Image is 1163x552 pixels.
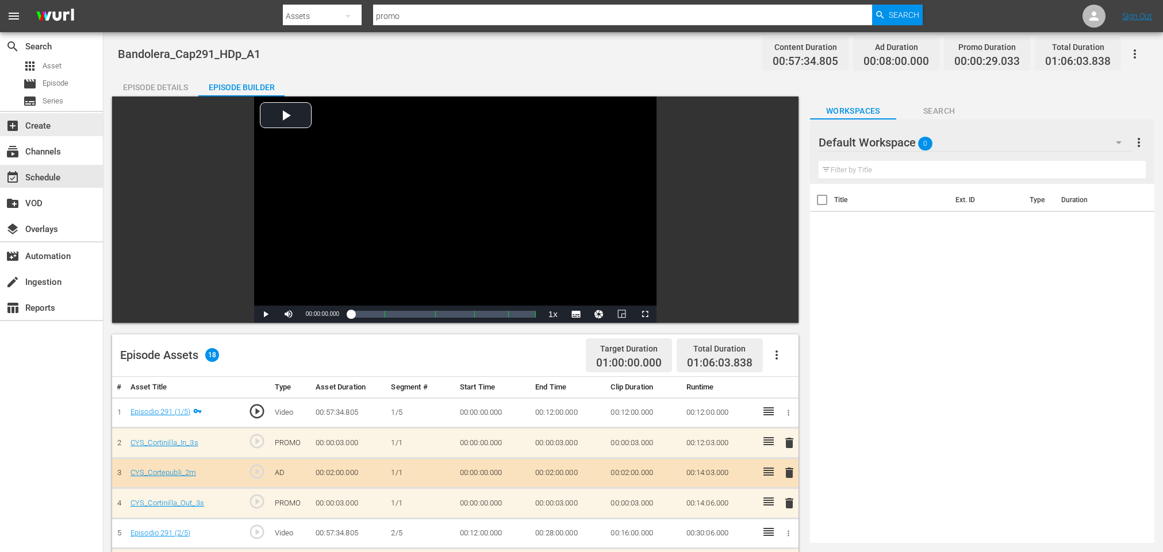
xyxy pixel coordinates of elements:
td: 5 [112,518,126,549]
span: 0 [918,132,932,156]
span: Episode [43,78,68,89]
span: delete [782,496,796,510]
span: Overlays [6,222,20,236]
th: Asset Duration [311,377,386,398]
span: Search [889,5,919,25]
th: Start Time [455,377,531,398]
th: Type [270,377,312,398]
td: Video [270,518,312,549]
span: 00:57:34.805 [773,55,838,68]
th: Clip Duration [606,377,681,398]
th: Duration [1054,184,1123,216]
span: delete [782,436,796,450]
td: 00:28:00.000 [531,518,606,549]
button: Playback Rate [542,306,565,323]
td: 00:00:03.000 [311,428,386,458]
th: Ext. ID [949,184,1023,216]
span: Create [6,119,20,133]
td: 00:02:00.000 [531,458,606,488]
button: delete [782,495,796,512]
span: 18 [205,348,219,362]
td: 00:00:00.000 [455,458,531,488]
td: 00:00:03.000 [311,488,386,519]
span: delete [782,466,796,480]
button: Picture-in-Picture [611,306,634,323]
td: 00:00:03.000 [606,488,681,519]
td: 00:02:00.000 [606,458,681,488]
div: Video Player [254,96,657,323]
td: PROMO [270,428,312,458]
span: 01:06:03.838 [1045,55,1111,68]
td: 00:00:00.000 [455,397,531,428]
span: Automation [6,249,20,263]
td: 00:57:34.805 [311,518,386,549]
td: 00:14:06.000 [682,488,757,519]
a: CYS_Cortinilla_In_3s [130,438,198,447]
td: 4 [112,488,126,519]
a: CYS_Cortepubli_2m [130,468,196,477]
td: AD [270,458,312,488]
button: Episode Builder [198,74,285,96]
button: Search [872,5,923,25]
td: Video [270,397,312,428]
td: 1 [112,397,126,428]
span: play_circle_outline [248,433,266,450]
th: Type [1023,184,1054,216]
td: 00:14:03.000 [682,458,757,488]
td: 00:12:03.000 [682,428,757,458]
th: Title [834,184,949,216]
span: menu [7,9,21,23]
span: Series [23,94,37,108]
td: 00:12:00.000 [606,397,681,428]
th: # [112,377,126,398]
button: Mute [277,306,300,323]
th: Segment # [386,377,455,398]
button: delete [782,465,796,481]
td: 00:00:00.000 [455,428,531,458]
a: Episodio 291 (1/5) [130,407,191,416]
td: 00:30:06.000 [682,518,757,549]
div: Promo Duration [954,39,1020,55]
div: Progress Bar [351,311,536,318]
a: Episodio 291 (2/5) [130,528,191,537]
span: Episode [23,77,37,91]
div: Total Duration [687,341,753,357]
td: 00:02:00.000 [311,458,386,488]
td: 00:00:03.000 [531,488,606,519]
span: 01:00:00.000 [596,357,662,370]
span: Ingestion [6,275,20,289]
span: 01:06:03.838 [687,356,753,369]
button: more_vert [1132,129,1146,156]
td: 00:12:00.000 [682,397,757,428]
td: 1/5 [386,397,455,428]
span: Reports [6,301,20,315]
span: Series [43,95,63,107]
td: 00:00:03.000 [606,428,681,458]
td: 00:16:00.000 [606,518,681,549]
span: Bandolera_Cap291_HDp_A1 [118,47,260,61]
td: 00:00:00.000 [455,488,531,519]
span: play_circle_outline [248,493,266,510]
button: delete [782,434,796,451]
td: 00:12:00.000 [455,518,531,549]
span: 00:00:00.000 [306,311,339,317]
span: 00:08:00.000 [863,55,929,68]
td: 1/1 [386,488,455,519]
button: Episode Details [112,74,198,96]
th: End Time [531,377,606,398]
span: Asset [43,60,62,72]
td: 00:12:00.000 [531,397,606,428]
span: Channels [6,145,20,159]
img: ans4CAIJ8jUAAAAAAAAAAAAAAAAAAAAAAAAgQb4GAAAAAAAAAAAAAAAAAAAAAAAAJMjXAAAAAAAAAAAAAAAAAAAAAAAAgAT5G... [28,3,83,30]
td: 2/5 [386,518,455,549]
div: Episode Assets [120,348,219,362]
span: play_circle_outline [248,463,266,480]
button: Jump To Time [588,306,611,323]
span: Schedule [6,171,20,184]
div: Target Duration [596,341,662,357]
span: play_circle_outline [248,523,266,541]
span: VOD [6,196,20,210]
span: Asset [23,59,37,73]
span: Search [6,40,20,53]
a: Sign Out [1122,11,1152,21]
